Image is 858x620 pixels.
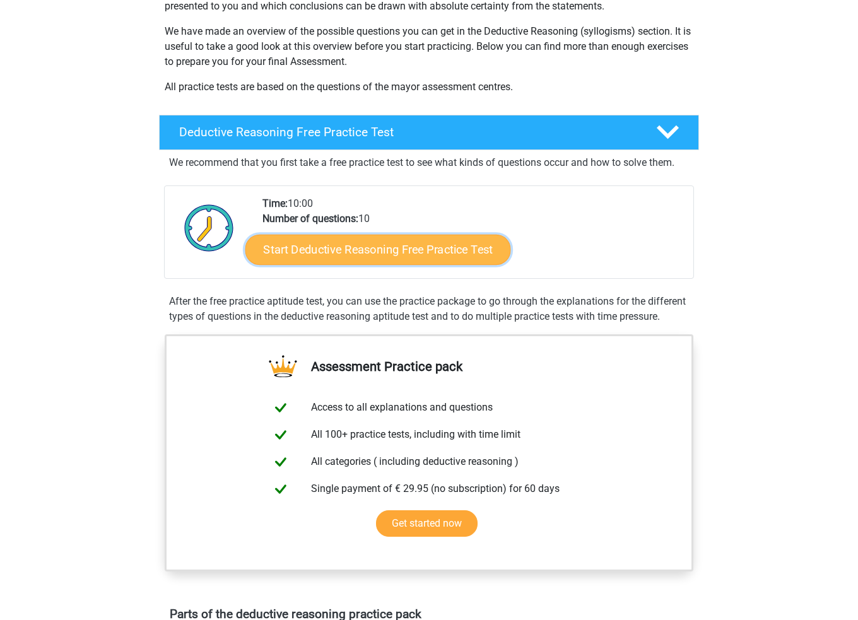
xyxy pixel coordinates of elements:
div: After the free practice aptitude test, you can use the practice package to go through the explana... [164,294,694,324]
div: 10:00 10 [253,196,693,278]
p: We recommend that you first take a free practice test to see what kinds of questions occur and ho... [169,155,689,170]
h4: Deductive Reasoning Free Practice Test [179,125,636,139]
p: All practice tests are based on the questions of the mayor assessment centres. [165,79,693,95]
b: Time: [262,197,288,209]
p: We have made an overview of the possible questions you can get in the Deductive Reasoning (syllog... [165,24,693,69]
img: Clock [177,196,241,259]
b: Number of questions: [262,213,358,225]
a: Deductive Reasoning Free Practice Test [154,115,704,150]
a: Start Deductive Reasoning Free Practice Test [245,234,511,264]
a: Get started now [376,510,478,537]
